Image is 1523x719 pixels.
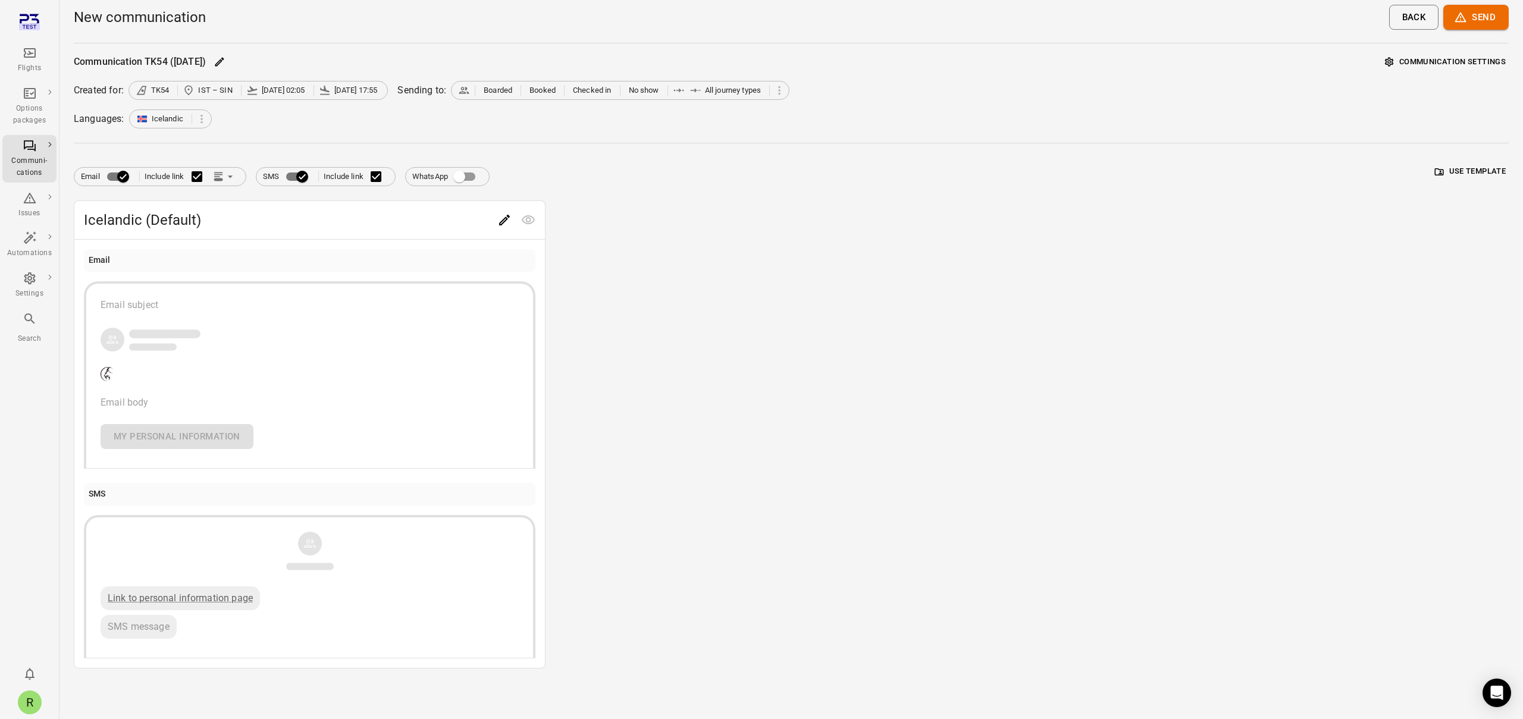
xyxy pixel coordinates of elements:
[629,84,659,96] span: No show
[7,62,52,74] div: Flights
[2,83,57,130] a: Options packages
[152,113,183,125] span: Icelandic
[101,298,519,312] div: Email subject
[89,488,105,501] div: SMS
[13,686,46,719] button: Rachel
[101,586,260,610] div: Link to personal information page
[516,213,540,225] span: Preview
[84,281,535,469] button: Email subjectCompany logoEmail bodyMy personal information
[1432,162,1509,181] button: Use template
[529,84,556,96] span: Booked
[1389,5,1439,30] button: Back
[81,165,134,188] label: Email
[84,515,535,658] button: Link to personal information pageSMS message
[1483,679,1511,707] div: Open Intercom Messenger
[145,164,209,189] label: Include link
[74,112,124,126] div: Languages:
[2,135,57,183] a: Communi-cations
[324,164,388,189] label: Include link
[7,208,52,219] div: Issues
[211,53,228,71] button: Edit
[705,84,761,96] span: All journey types
[397,83,446,98] div: Sending to:
[2,227,57,263] a: Automations
[101,367,114,381] img: Company logo
[129,109,212,128] div: Icelandic
[101,615,177,639] div: SMS message
[74,83,124,98] div: Created for:
[84,211,493,230] span: Icelandic (Default)
[18,662,42,686] button: Notifications
[262,84,305,96] span: [DATE] 02:05
[484,84,512,96] span: Boarded
[451,81,789,100] div: BoardedBookedChecked inNo showAll journey types
[74,55,206,69] div: Communication TK54 ([DATE])
[7,288,52,300] div: Settings
[101,395,519,410] div: Email body
[1443,5,1509,30] button: Send
[7,333,52,345] div: Search
[2,187,57,223] a: Issues
[1382,53,1509,71] button: Communication settings
[493,208,516,232] button: Edit
[74,8,206,27] h1: New communication
[151,84,170,96] span: TK54
[2,42,57,78] a: Flights
[198,84,232,96] span: IST – SIN
[2,308,57,348] button: Search
[2,268,57,303] a: Settings
[412,165,482,188] label: WhatsApp
[573,84,612,96] span: Checked in
[18,690,42,714] div: R
[334,84,378,96] span: [DATE] 17:55
[209,168,239,186] button: Link position in email
[263,165,314,188] label: SMS
[7,103,52,127] div: Options packages
[7,155,52,179] div: Communi-cations
[89,254,111,267] div: Email
[7,247,52,259] div: Automations
[493,213,516,225] span: Edit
